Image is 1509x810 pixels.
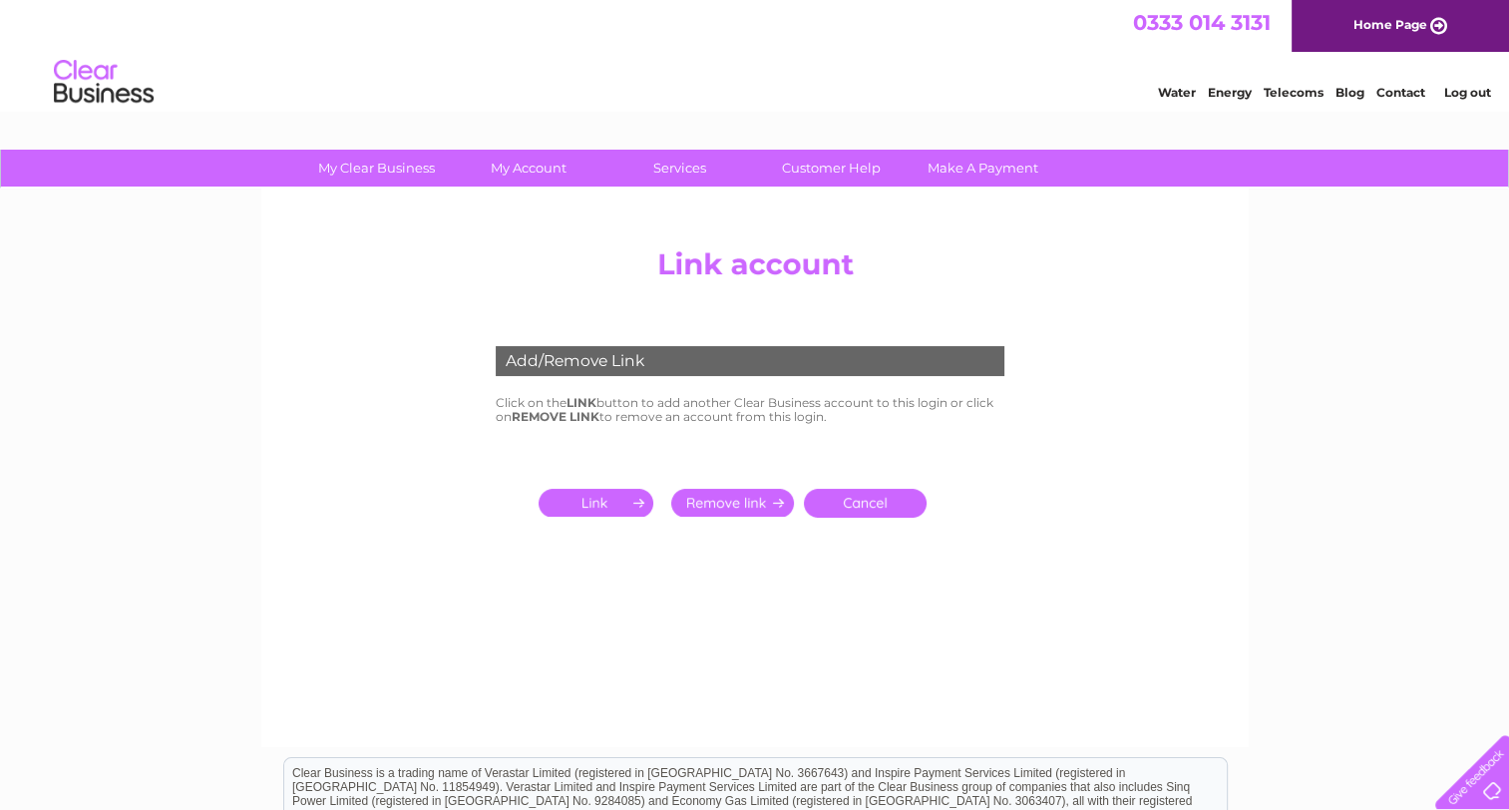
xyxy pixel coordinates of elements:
[1208,85,1252,100] a: Energy
[491,391,1019,429] td: Click on the button to add another Clear Business account to this login or click on to remove an ...
[446,150,610,187] a: My Account
[1264,85,1323,100] a: Telecoms
[539,489,661,517] input: Submit
[1376,85,1425,100] a: Contact
[804,489,927,518] a: Cancel
[512,409,599,424] b: REMOVE LINK
[1335,85,1364,100] a: Blog
[1133,10,1271,35] a: 0333 014 3131
[901,150,1065,187] a: Make A Payment
[496,346,1004,376] div: Add/Remove Link
[294,150,459,187] a: My Clear Business
[1158,85,1196,100] a: Water
[671,489,794,517] input: Submit
[597,150,762,187] a: Services
[566,395,596,410] b: LINK
[284,11,1227,97] div: Clear Business is a trading name of Verastar Limited (registered in [GEOGRAPHIC_DATA] No. 3667643...
[749,150,914,187] a: Customer Help
[1443,85,1490,100] a: Log out
[53,52,155,113] img: logo.png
